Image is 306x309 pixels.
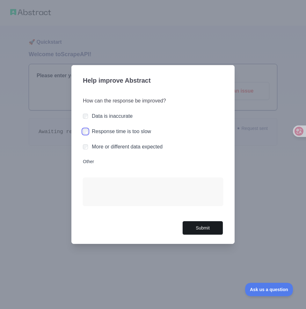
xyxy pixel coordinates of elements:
label: Response time is too slow [92,129,151,134]
iframe: Toggle Customer Support [245,283,293,296]
h3: Help improve Abstract [83,73,223,89]
label: More or different data expected [92,144,163,149]
h3: How can the response be improved? [83,97,223,105]
label: Data is inaccurate [92,113,133,119]
button: Submit [182,221,223,235]
label: Other [83,158,223,165]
